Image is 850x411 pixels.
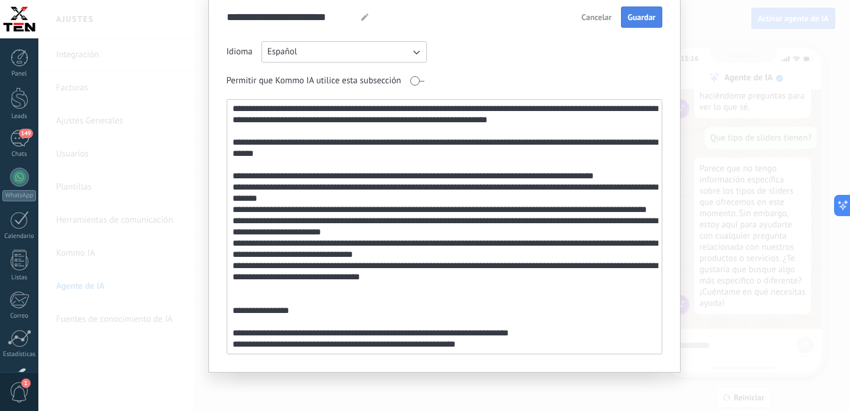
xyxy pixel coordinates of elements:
[576,8,617,26] button: Cancelar
[627,13,655,21] span: Guardar
[19,129,32,138] span: 149
[267,46,297,58] span: Español
[621,6,662,28] button: Guardar
[2,151,37,158] div: Chats
[261,41,427,63] button: Español
[2,113,37,120] div: Leads
[2,233,37,240] div: Calendario
[2,190,36,201] div: WhatsApp
[2,274,37,282] div: Listas
[2,70,37,78] div: Panel
[2,312,37,320] div: Correo
[227,75,401,87] span: Permitir que Kommo IA utilice esta subsección
[2,351,37,358] div: Estadísticas
[581,13,612,21] span: Cancelar
[21,379,31,388] span: 1
[227,46,253,58] span: Idioma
